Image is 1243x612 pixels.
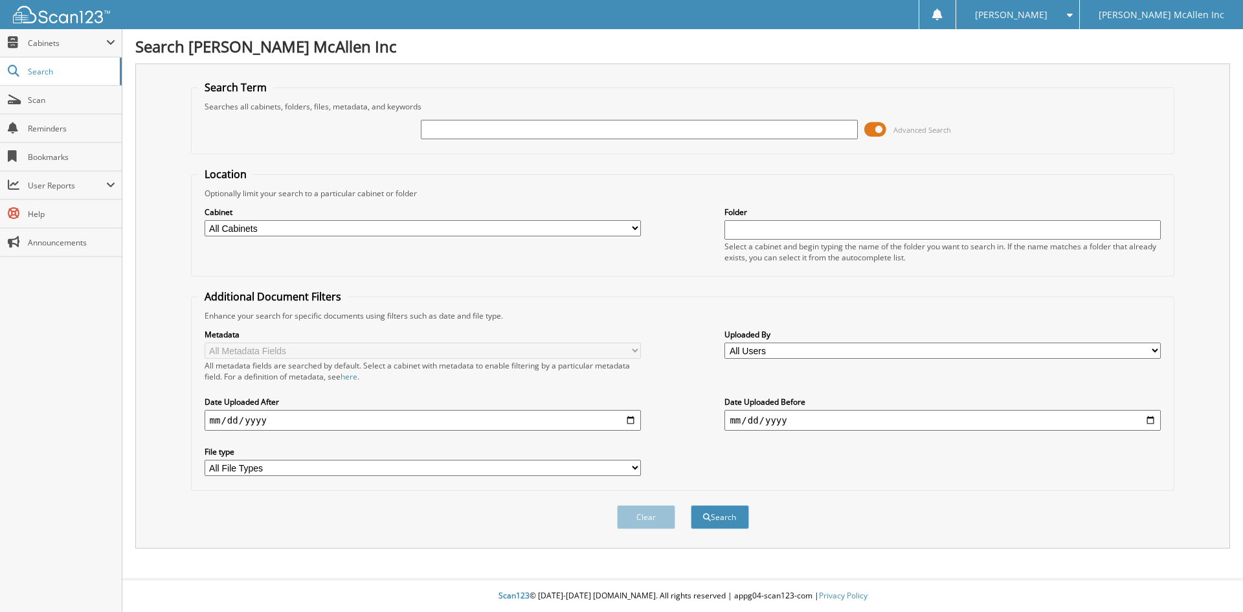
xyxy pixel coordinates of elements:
[205,329,641,340] label: Metadata
[724,396,1161,407] label: Date Uploaded Before
[205,396,641,407] label: Date Uploaded After
[198,310,1168,321] div: Enhance your search for specific documents using filters such as date and file type.
[28,209,115,220] span: Help
[28,66,113,77] span: Search
[28,180,106,191] span: User Reports
[691,505,749,529] button: Search
[122,580,1243,612] div: © [DATE]-[DATE] [DOMAIN_NAME]. All rights reserved | appg04-scan123-com |
[28,152,115,163] span: Bookmarks
[724,207,1161,218] label: Folder
[205,446,641,457] label: File type
[198,289,348,304] legend: Additional Document Filters
[198,188,1168,199] div: Optionally limit your search to a particular cabinet or folder
[205,360,641,382] div: All metadata fields are searched by default. Select a cabinet with metadata to enable filtering b...
[205,207,641,218] label: Cabinet
[724,329,1161,340] label: Uploaded By
[819,590,868,601] a: Privacy Policy
[1099,11,1224,19] span: [PERSON_NAME] McAllen Inc
[13,6,110,23] img: scan123-logo-white.svg
[893,125,951,135] span: Advanced Search
[498,590,530,601] span: Scan123
[135,36,1230,57] h1: Search [PERSON_NAME] McAllen Inc
[724,241,1161,263] div: Select a cabinet and begin typing the name of the folder you want to search in. If the name match...
[205,410,641,431] input: start
[198,80,273,95] legend: Search Term
[28,123,115,134] span: Reminders
[198,101,1168,112] div: Searches all cabinets, folders, files, metadata, and keywords
[28,38,106,49] span: Cabinets
[28,95,115,106] span: Scan
[28,237,115,248] span: Announcements
[198,167,253,181] legend: Location
[617,505,675,529] button: Clear
[975,11,1047,19] span: [PERSON_NAME]
[341,371,357,382] a: here
[724,410,1161,431] input: end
